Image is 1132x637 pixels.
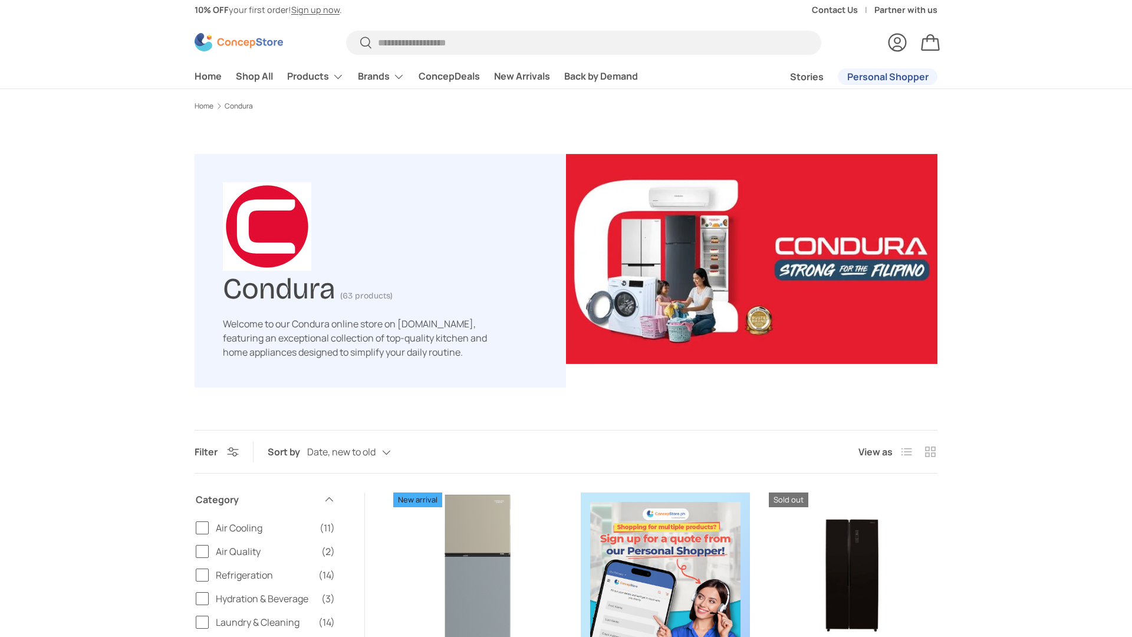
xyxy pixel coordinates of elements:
img: ConcepStore [195,33,283,51]
h1: Condura [223,267,335,306]
img: Condura [566,154,937,364]
nav: Secondary [762,65,937,88]
p: your first order! . [195,4,342,17]
span: Sold out [769,492,808,507]
a: Stories [790,65,824,88]
span: View as [858,445,893,459]
a: Condura [225,103,253,110]
strong: 10% OFF [195,4,229,15]
span: Hydration & Beverage [216,592,314,606]
a: Brands [358,65,404,88]
span: Date, new to old [307,446,376,458]
a: Products [287,65,344,88]
nav: Breadcrumbs [195,101,937,111]
span: (63 products) [340,291,393,301]
span: (2) [321,544,335,559]
span: Refrigeration [216,568,311,582]
a: ConcepDeals [419,65,480,88]
span: Filter [195,445,218,458]
a: Back by Demand [564,65,638,88]
span: Air Quality [216,544,314,559]
summary: Products [280,65,351,88]
a: Home [195,103,213,110]
span: Personal Shopper [847,72,929,81]
button: Filter [195,445,239,458]
span: (11) [320,521,335,535]
label: Sort by [268,445,307,459]
summary: Category [196,478,335,521]
span: Category [196,492,316,507]
span: New arrival [393,492,442,507]
span: Laundry & Cleaning [216,615,311,629]
a: Contact Us [812,4,874,17]
a: Personal Shopper [838,68,937,85]
p: Welcome to our Condura online store on [DOMAIN_NAME], featuring an exceptional collection of top-... [223,317,500,359]
a: New Arrivals [494,65,550,88]
a: Home [195,65,222,88]
span: (14) [318,568,335,582]
a: Partner with us [874,4,937,17]
a: Shop All [236,65,273,88]
span: (3) [321,592,335,606]
span: Air Cooling [216,521,312,535]
span: (14) [318,615,335,629]
button: Date, new to old [307,442,414,463]
nav: Primary [195,65,638,88]
a: Sign up now [291,4,340,15]
summary: Brands [351,65,412,88]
